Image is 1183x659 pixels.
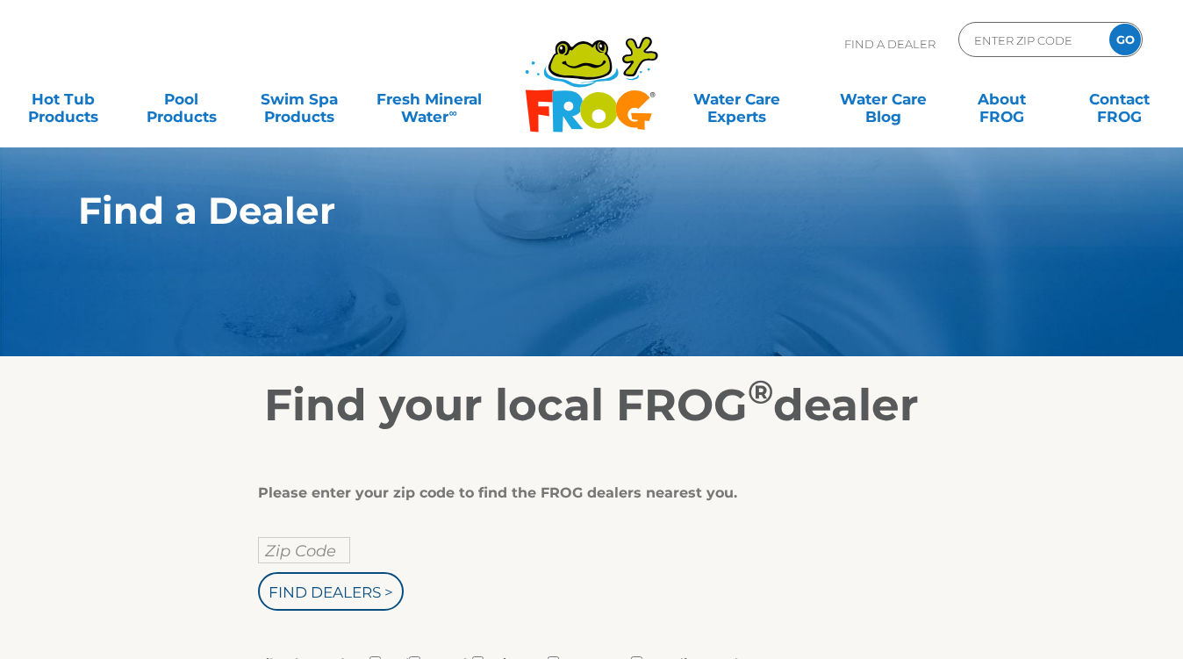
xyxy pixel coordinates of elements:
[837,82,929,117] a: Water CareBlog
[1109,24,1141,55] input: GO
[748,372,773,412] sup: ®
[956,82,1048,117] a: AboutFROG
[1073,82,1165,117] a: ContactFROG
[254,82,346,117] a: Swim SpaProducts
[972,27,1091,53] input: Zip Code Form
[78,190,1023,232] h1: Find a Dealer
[844,22,936,66] p: Find A Dealer
[662,82,811,117] a: Water CareExperts
[258,572,404,611] input: Find Dealers >
[448,106,456,119] sup: ∞
[136,82,228,117] a: PoolProducts
[372,82,487,117] a: Fresh MineralWater∞
[52,379,1131,432] h2: Find your local FROG dealer
[258,484,912,502] div: Please enter your zip code to find the FROG dealers nearest you.
[18,82,110,117] a: Hot TubProducts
